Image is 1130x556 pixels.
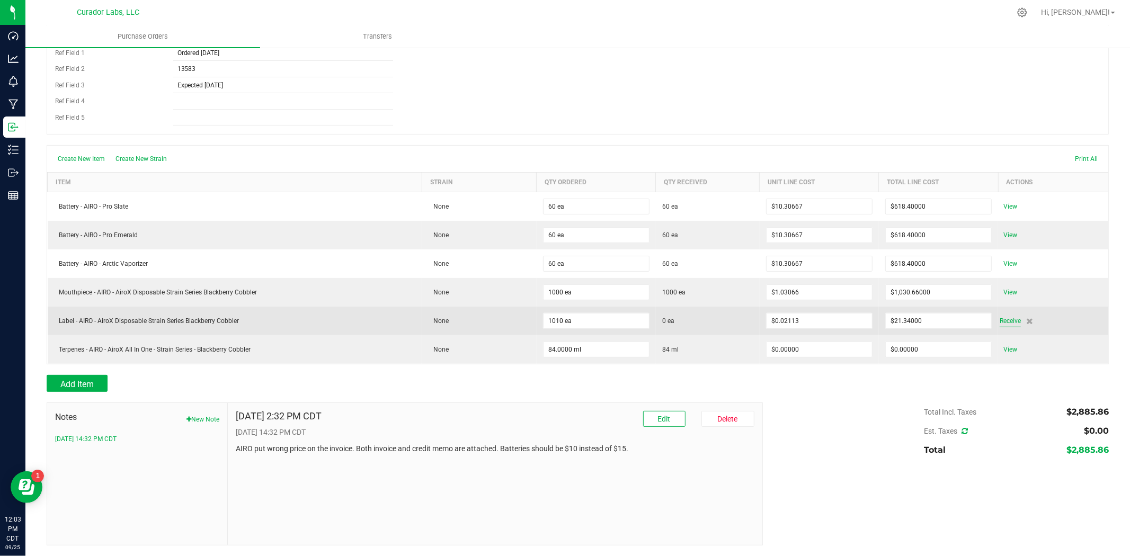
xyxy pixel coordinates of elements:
input: $0.00000 [886,256,991,271]
span: Create New Strain [115,155,167,163]
input: $0.00000 [886,199,991,214]
input: $0.00000 [767,228,872,243]
inline-svg: Inventory [8,145,19,155]
th: Unit Line Cost [760,173,879,192]
input: $0.00000 [886,342,991,357]
div: Label - AIRO - AiroX Disposable Strain Series Blackberry Cobbler [54,316,416,326]
span: Hi, [PERSON_NAME]! [1041,8,1110,16]
p: [DATE] 14:32 PM CDT [236,427,754,438]
span: View [1000,343,1021,356]
p: AIRO put wrong price on the invoice. Both invoice and credit memo are attached. Batteries should ... [236,443,754,454]
button: Add Item [47,375,108,392]
inline-svg: Outbound [8,167,19,178]
input: $0.00000 [886,285,991,300]
input: 0 ml [544,342,649,357]
input: 0 ea [544,313,649,328]
span: Est. Taxes [924,427,968,435]
inline-svg: Manufacturing [8,99,19,110]
span: Receive [1000,315,1021,327]
span: Add Item [60,379,94,389]
span: Total Incl. Taxes [924,408,976,416]
a: Transfers [260,25,495,48]
inline-svg: Monitoring [8,76,19,87]
iframe: Resource center unread badge [31,470,44,482]
input: $0.00000 [767,256,872,271]
span: 1000 ea [662,288,686,297]
input: $0.00000 [767,199,872,214]
span: None [428,346,449,353]
span: Transfers [349,32,406,41]
span: 84 ml [662,345,679,354]
span: 60 ea [662,259,678,268]
span: None [428,231,449,239]
h4: [DATE] 2:32 PM CDT [236,411,322,422]
span: Curador Labs, LLC [77,8,139,17]
span: $2,885.86 [1066,407,1109,417]
label: Ref Field 1 [55,45,85,61]
input: $0.00000 [767,313,872,328]
span: View [1000,286,1021,299]
iframe: Resource center [11,471,42,503]
label: Ref Field 2 [55,61,85,77]
th: Actions [998,173,1108,192]
p: 12:03 PM CDT [5,515,21,543]
span: 0 ea [662,316,674,326]
input: 0 ea [544,256,649,271]
span: Delete [718,415,738,423]
p: 09/25 [5,543,21,551]
div: Terpenes - AIRO - AiroX All In One - Strain Series - Blackberry Cobbler [54,345,416,354]
label: Ref Field 3 [55,77,85,93]
span: Purchase Orders [103,32,182,41]
th: Qty Ordered [537,173,656,192]
button: Delete [701,411,754,427]
span: None [428,203,449,210]
span: None [428,317,449,325]
span: Edit [658,415,671,423]
button: New Note [186,415,219,424]
input: $0.00000 [886,228,991,243]
th: Total Line Cost [879,173,998,192]
button: Edit [643,411,686,427]
th: Strain [422,173,537,192]
span: None [428,289,449,296]
input: $0.00000 [767,285,872,300]
div: Mouthpiece - AIRO - AiroX Disposable Strain Series Blackberry Cobbler [54,288,416,297]
button: [DATE] 14:32 PM CDT [55,434,117,444]
input: 0 ea [544,199,649,214]
div: Battery - AIRO - Pro Slate [54,202,416,211]
label: Ref Field 4 [55,93,85,109]
span: 60 ea [662,230,678,240]
span: View [1000,200,1021,213]
label: Ref Field 5 [55,110,85,125]
span: $0.00 [1084,426,1109,436]
span: Create New Item [58,155,105,163]
span: Notes [55,411,219,424]
input: 0 ea [544,228,649,243]
span: Print All [1075,155,1098,163]
div: Battery - AIRO - Pro Emerald [54,230,416,240]
inline-svg: Analytics [8,53,19,64]
span: 60 ea [662,202,678,211]
span: View [1000,229,1021,241]
span: View [1000,257,1021,270]
inline-svg: Inbound [8,122,19,132]
inline-svg: Dashboard [8,31,19,41]
th: Qty Received [656,173,760,192]
input: $0.00000 [767,342,872,357]
a: Purchase Orders [25,25,260,48]
div: Manage settings [1016,7,1029,17]
input: 0 ea [544,285,649,300]
th: Item [48,173,422,192]
span: $2,885.86 [1066,445,1109,455]
div: Battery - AIRO - Arctic Vaporizer [54,259,416,268]
span: Total [924,445,946,455]
span: None [428,260,449,267]
inline-svg: Reports [8,190,19,201]
input: $0.00000 [886,313,991,328]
